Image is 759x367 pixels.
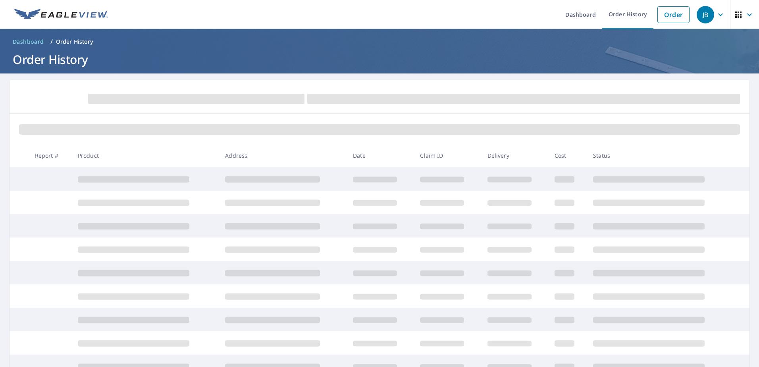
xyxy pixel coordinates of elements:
th: Status [587,144,734,167]
th: Delivery [481,144,548,167]
li: / [50,37,53,46]
a: Order [657,6,690,23]
p: Order History [56,38,93,46]
span: Dashboard [13,38,44,46]
th: Address [219,144,347,167]
th: Cost [548,144,587,167]
h1: Order History [10,51,749,68]
th: Report # [29,144,71,167]
th: Date [347,144,414,167]
a: Dashboard [10,35,47,48]
div: JB [697,6,714,23]
img: EV Logo [14,9,108,21]
nav: breadcrumb [10,35,749,48]
th: Claim ID [414,144,481,167]
th: Product [71,144,219,167]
